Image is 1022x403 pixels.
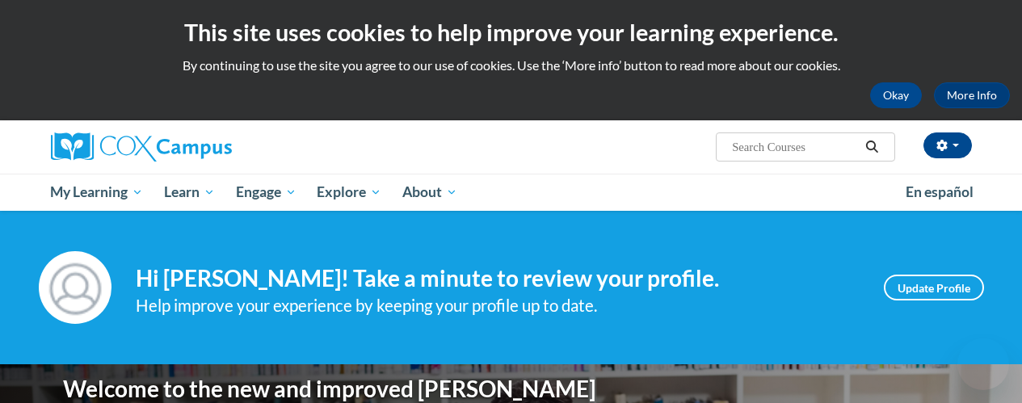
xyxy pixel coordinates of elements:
span: About [402,183,457,202]
button: Account Settings [923,132,972,158]
a: Update Profile [884,275,984,300]
span: Explore [317,183,381,202]
button: Okay [870,82,922,108]
input: Search Courses [730,137,860,157]
span: En español [906,183,974,200]
a: En español [895,175,984,209]
h4: Hi [PERSON_NAME]! Take a minute to review your profile. [136,265,860,292]
h2: This site uses cookies to help improve your learning experience. [12,16,1010,48]
a: More Info [934,82,1010,108]
div: Main menu [39,174,984,211]
p: By continuing to use the site you agree to our use of cookies. Use the ‘More info’ button to read... [12,57,1010,74]
a: Engage [225,174,307,211]
span: Learn [164,183,215,202]
iframe: Button to launch messaging window [957,338,1009,390]
span: My Learning [50,183,143,202]
a: My Learning [40,174,154,211]
img: Cox Campus [51,132,232,162]
a: About [392,174,468,211]
a: Cox Campus [51,132,342,162]
button: Search [860,137,884,157]
a: Learn [154,174,225,211]
span: Engage [236,183,297,202]
div: Help improve your experience by keeping your profile up to date. [136,292,860,319]
img: Profile Image [39,251,111,324]
a: Explore [306,174,392,211]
